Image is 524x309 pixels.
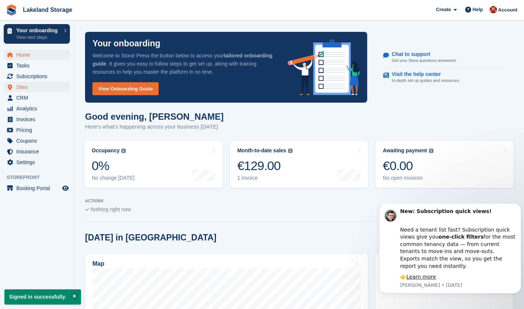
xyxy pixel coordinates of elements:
h2: Map [92,260,104,267]
p: Welcome to Stora! Press the button below to access your . It gives you easy to follow steps to ge... [92,51,276,76]
iframe: Intercom notifications message [376,204,524,298]
a: Occupancy 0% No change [DATE] [84,141,223,188]
p: In-depth set up guides and resources. [392,77,460,84]
img: stora-icon-8386f47178a22dfd0bd8f6a31ec36ba5ce8667c1dd55bd0f319d3a0aa187defe.svg [6,4,17,16]
a: menu [4,136,70,146]
p: Visit the help center [392,71,454,77]
a: Month-to-date sales €129.00 1 invoice [230,141,368,188]
p: Get your Stora questions answered. [392,57,456,64]
div: No open invoices [383,175,433,181]
span: Settings [16,157,61,167]
h2: [DATE] in [GEOGRAPHIC_DATA] [85,233,216,243]
a: menu [4,146,70,157]
a: Visit the help center In-depth set up guides and resources. [383,67,506,87]
b: New: Subscription quick views! [24,4,115,10]
span: Pricing [16,125,61,135]
span: Storefront [7,174,74,181]
img: blank_slate_check_icon-ba018cac091ee9be17c0a81a6c232d5eb81de652e7a59be601be346b1b6ddf79.svg [85,208,89,211]
div: Awaiting payment [383,147,427,154]
p: Your onboarding [92,39,160,48]
a: menu [4,125,70,135]
a: menu [4,157,70,167]
a: menu [4,103,70,114]
img: Profile image for Steven [9,6,20,18]
a: View Onboarding Guide [92,82,159,95]
div: Month-to-date sales [237,147,286,154]
span: Sites [16,82,61,92]
p: ACTIONS [85,199,513,203]
span: Coupons [16,136,61,146]
p: Your onboarding [16,28,60,33]
span: Subscriptions [16,71,61,82]
a: menu [4,60,70,71]
span: Invoices [16,114,61,124]
a: menu [4,82,70,92]
span: Tasks [16,60,61,71]
img: Cillian Geraghty [490,6,497,13]
span: CRM [16,93,61,103]
span: Booking Portal [16,183,61,193]
p: Signed in successfully. [4,289,81,305]
span: Insurance [16,146,61,157]
a: menu [4,183,70,193]
div: Message content [24,4,139,77]
a: menu [4,114,70,124]
a: Awaiting payment €0.00 No open invoices [375,141,514,188]
span: Home [16,50,61,60]
div: €0.00 [383,158,433,173]
a: Chat to support Get your Stora questions answered. [383,47,506,68]
a: menu [4,50,70,60]
img: onboarding-info-6c161a55d2c0e0a8cae90662b2fe09162a5109e8cc188191df67fb4f79e88e88.svg [288,40,360,95]
span: Account [498,6,517,14]
img: icon-info-grey-7440780725fd019a000dd9b08b2336e03edf1995a4989e88bcd33f0948082b44.svg [288,149,293,153]
a: menu [4,71,70,82]
div: 1 invoice [237,175,293,181]
div: Occupancy [92,147,119,154]
a: Learn more [30,70,60,76]
span: Nothing right now [91,206,131,212]
img: icon-info-grey-7440780725fd019a000dd9b08b2336e03edf1995a4989e88bcd33f0948082b44.svg [429,149,433,153]
span: Analytics [16,103,61,114]
a: Your onboarding View next steps [4,24,70,44]
b: one-click filters [62,30,108,36]
div: No change [DATE] [92,175,135,181]
p: View next steps [16,34,60,41]
div: 👉 [24,70,139,77]
h1: Good evening, [PERSON_NAME] [85,112,224,122]
span: Help [473,6,483,13]
a: Lakeland Storage [20,4,75,16]
div: Need a tenant list fast? Subscription quick views give you for the most common tenancy data — fro... [24,15,139,66]
img: icon-info-grey-7440780725fd019a000dd9b08b2336e03edf1995a4989e88bcd33f0948082b44.svg [121,149,126,153]
p: Here's what's happening across your business [DATE] [85,123,224,131]
a: menu [4,93,70,103]
div: 0% [92,158,135,173]
span: Create [436,6,451,13]
p: Message from Steven, sent 1w ago [24,78,139,85]
a: Preview store [61,184,70,193]
p: Chat to support [392,51,450,57]
div: €129.00 [237,158,293,173]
